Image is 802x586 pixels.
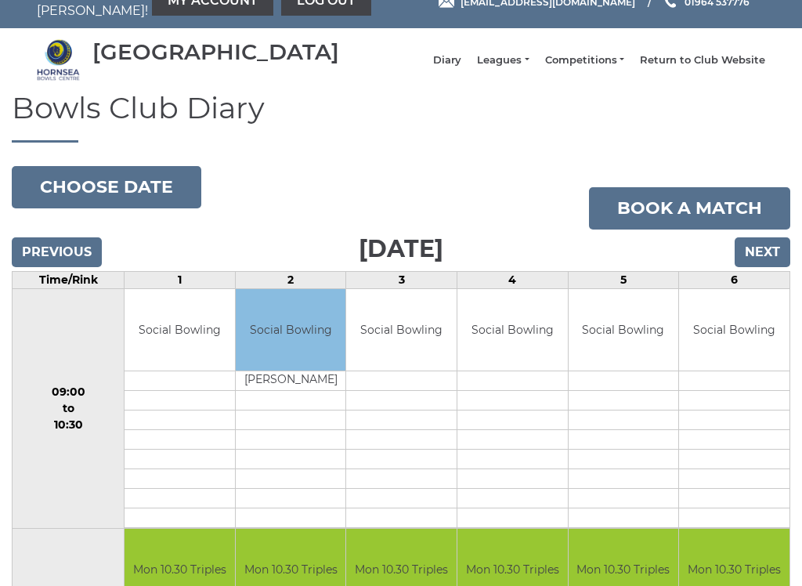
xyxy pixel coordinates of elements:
td: 6 [679,271,790,288]
img: Hornsea Bowls Centre [37,38,80,81]
td: Social Bowling [125,289,235,371]
td: 5 [568,271,679,288]
td: 1 [125,271,236,288]
td: 2 [235,271,346,288]
button: Choose date [12,166,201,208]
td: Social Bowling [346,289,457,371]
input: Previous [12,237,102,267]
h1: Bowls Club Diary [12,92,790,143]
td: Time/Rink [13,271,125,288]
a: Book a match [589,187,790,230]
td: 4 [457,271,569,288]
td: 3 [346,271,457,288]
a: Leagues [477,53,529,67]
td: Social Bowling [236,289,346,371]
td: Social Bowling [569,289,679,371]
td: Social Bowling [679,289,789,371]
input: Next [735,237,790,267]
div: [GEOGRAPHIC_DATA] [92,40,339,64]
td: [PERSON_NAME] [236,371,346,391]
td: Social Bowling [457,289,568,371]
a: Return to Club Website [640,53,765,67]
a: Diary [433,53,461,67]
td: 09:00 to 10:30 [13,288,125,529]
a: Competitions [545,53,624,67]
